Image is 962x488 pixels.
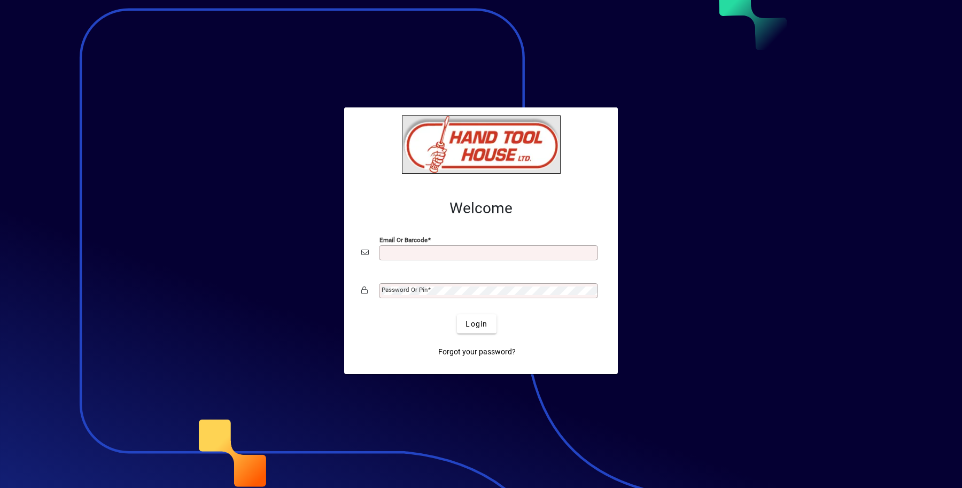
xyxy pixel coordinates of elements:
span: Forgot your password? [438,346,516,358]
span: Login [466,319,487,330]
button: Login [457,314,496,334]
mat-label: Email or Barcode [379,236,428,244]
h2: Welcome [361,199,601,218]
a: Forgot your password? [434,342,520,361]
mat-label: Password or Pin [382,286,428,293]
